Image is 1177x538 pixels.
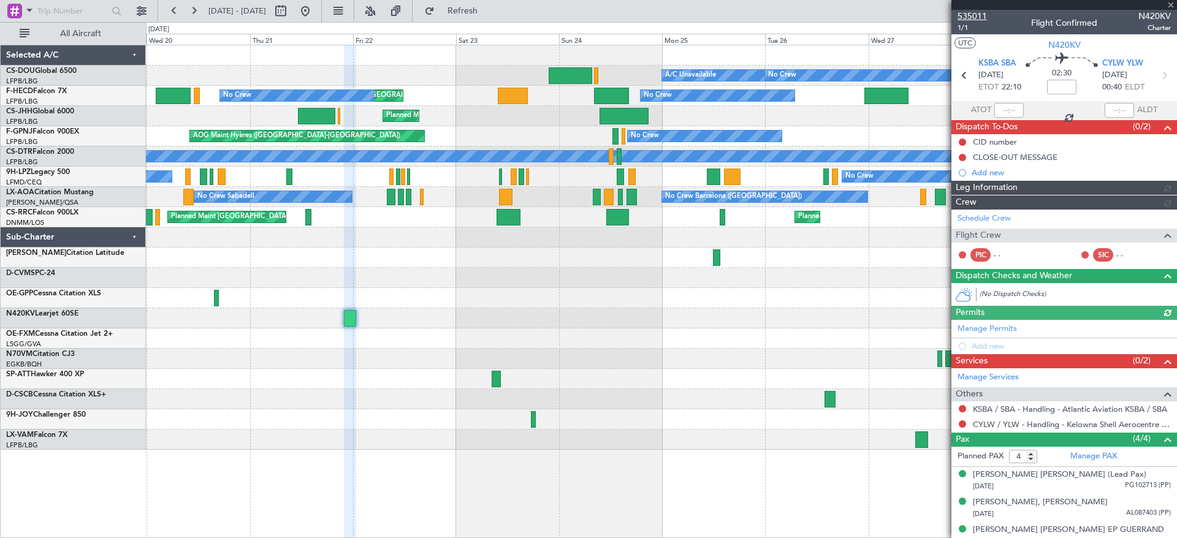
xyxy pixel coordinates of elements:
[6,148,74,156] a: CS-DTRFalcon 2000
[973,509,994,518] span: [DATE]
[958,371,1019,384] a: Manage Services
[437,7,489,15] span: Refresh
[973,419,1171,430] a: CYLW / YLW - Handling - Kelowna Shell Aerocentre CYLW / YLW
[419,1,492,21] button: Refresh
[972,167,1171,178] div: Add new
[973,404,1167,414] a: KSBA / SBA - Handling - Atlantic Aviation KSBA / SBA
[6,270,35,277] span: D-CVMS
[1133,432,1151,445] span: (4/4)
[1126,508,1171,518] span: AL087403 (PP)
[1133,120,1151,133] span: (0/2)
[6,360,42,369] a: EGKB/BQH
[6,189,94,196] a: LX-AOACitation Mustang
[798,208,991,226] div: Planned Maint [GEOGRAPHIC_DATA] ([GEOGRAPHIC_DATA])
[13,24,133,44] button: All Aircraft
[958,10,987,23] span: 535011
[978,69,1004,81] span: [DATE]
[6,178,42,187] a: LFMD/CEQ
[973,469,1146,481] div: [PERSON_NAME] [PERSON_NAME] (Lead Pax)
[197,188,254,206] div: No Crew Sabadell
[223,86,251,105] div: No Crew
[1138,10,1171,23] span: N420KV
[6,209,78,216] a: CS-RRCFalcon 900LX
[1102,58,1143,70] span: CYLW YLW
[6,88,67,95] a: F-HECDFalcon 7X
[662,34,765,45] div: Mon 25
[6,117,38,126] a: LFPB/LBG
[1052,67,1072,80] span: 02:30
[1133,354,1151,367] span: (0/2)
[386,107,579,125] div: Planned Maint [GEOGRAPHIC_DATA] ([GEOGRAPHIC_DATA])
[956,433,969,447] span: Pax
[6,310,35,317] span: N420KV
[456,34,559,45] div: Sat 23
[6,218,44,227] a: DNMM/LOS
[6,249,66,257] span: [PERSON_NAME]
[250,34,353,45] div: Thu 21
[559,34,662,45] div: Sun 24
[958,23,987,33] span: 1/1
[6,391,106,398] a: D-CSCBCessna Citation XLS+
[6,371,31,378] span: SP-ATT
[6,198,78,207] a: [PERSON_NAME]/QSA
[6,97,38,106] a: LFPB/LBG
[1125,480,1171,491] span: PG102713 (PP)
[6,77,38,86] a: LFPB/LBG
[956,120,1018,134] span: Dispatch To-Dos
[6,67,35,75] span: CS-DOU
[1137,104,1157,116] span: ALDT
[6,128,32,135] span: F-GPNJ
[6,249,124,257] a: [PERSON_NAME]Citation Latitude
[1070,450,1117,463] a: Manage PAX
[6,339,41,349] a: LSGG/GVA
[6,431,34,439] span: LX-VAM
[1031,17,1097,29] div: Flight Confirmed
[845,167,874,186] div: No Crew
[6,350,32,358] span: N70VM
[958,450,1004,463] label: Planned PAX
[6,108,32,115] span: CS-JHH
[6,108,74,115] a: CS-JHHGlobal 6000
[6,431,67,439] a: LX-VAMFalcon 7X
[956,387,983,401] span: Others
[6,128,79,135] a: F-GPNJFalcon 900EX
[768,66,796,85] div: No Crew
[956,354,988,368] span: Services
[6,67,77,75] a: CS-DOUGlobal 6500
[1102,69,1127,81] span: [DATE]
[171,208,364,226] div: Planned Maint [GEOGRAPHIC_DATA] ([GEOGRAPHIC_DATA])
[6,148,32,156] span: CS-DTR
[6,209,32,216] span: CS-RRC
[1048,39,1081,51] span: N420KV
[6,411,33,419] span: 9H-JOY
[765,34,868,45] div: Tue 26
[973,482,994,491] span: [DATE]
[978,58,1016,70] span: KSBA SBA
[1002,81,1021,94] span: 22:10
[32,29,129,38] span: All Aircraft
[6,441,38,450] a: LFPB/LBG
[193,127,400,145] div: AOG Maint Hyères ([GEOGRAPHIC_DATA]-[GEOGRAPHIC_DATA])
[973,496,1108,509] div: [PERSON_NAME], [PERSON_NAME]
[973,137,1017,147] div: CID number
[665,188,802,206] div: No Crew Barcelona ([GEOGRAPHIC_DATA])
[644,86,672,105] div: No Crew
[6,270,55,277] a: D-CVMSPC-24
[6,189,34,196] span: LX-AOA
[208,6,266,17] span: [DATE] - [DATE]
[6,169,70,176] a: 9H-LPZLegacy 500
[6,411,86,419] a: 9H-JOYChallenger 850
[954,37,976,48] button: UTC
[978,81,999,94] span: ETOT
[6,88,33,95] span: F-HECD
[973,152,1057,162] div: CLOSE-OUT MESSAGE
[665,66,716,85] div: A/C Unavailable
[6,330,113,338] a: OE-FXMCessna Citation Jet 2+
[6,391,33,398] span: D-CSCB
[1102,81,1122,94] span: 00:40
[37,2,108,20] input: Trip Number
[6,157,38,167] a: LFPB/LBG
[148,25,169,35] div: [DATE]
[6,290,101,297] a: OE-GPPCessna Citation XLS
[6,330,35,338] span: OE-FXM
